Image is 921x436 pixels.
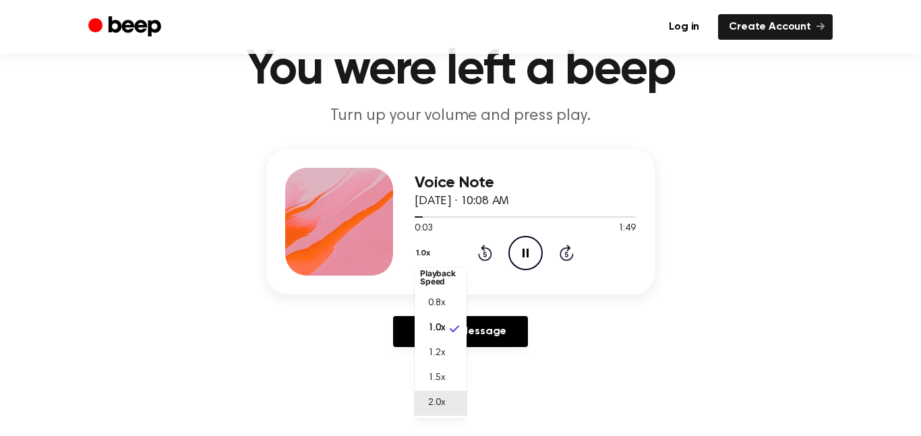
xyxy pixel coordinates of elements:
[658,14,710,40] a: Log in
[415,174,636,192] h3: Voice Note
[428,396,445,410] span: 2.0x
[202,105,719,127] p: Turn up your volume and press play.
[428,297,445,311] span: 0.8x
[428,346,445,361] span: 1.2x
[415,264,467,291] li: Playback Speed
[415,242,436,265] button: 1.0x
[428,371,445,385] span: 1.5x
[415,268,467,418] ul: 1.0x
[415,195,509,208] span: [DATE] · 10:08 AM
[393,316,528,347] a: Reply to Message
[618,222,636,236] span: 1:49
[718,14,833,40] a: Create Account
[428,321,445,336] span: 1.0x
[88,14,165,40] a: Beep
[415,222,432,236] span: 0:03
[115,46,806,94] h1: You were left a beep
